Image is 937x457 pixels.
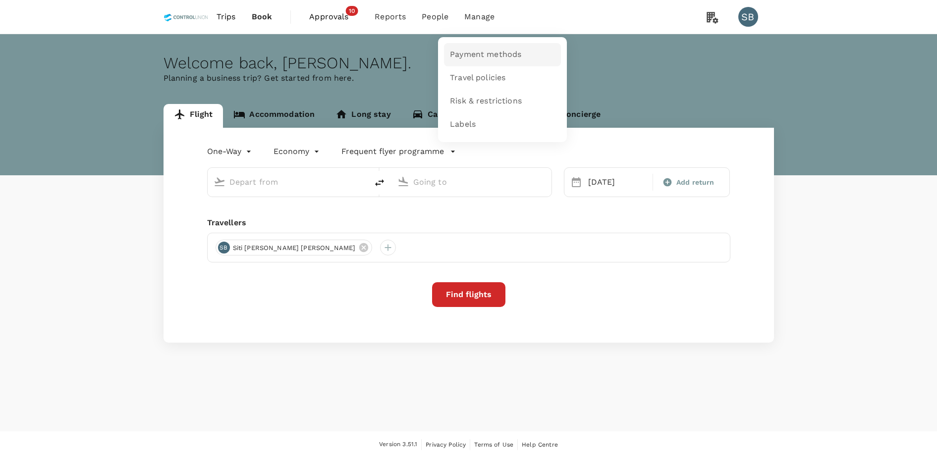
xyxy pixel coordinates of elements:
[444,43,561,66] a: Payment methods
[164,54,774,72] div: Welcome back , [PERSON_NAME] .
[535,104,611,128] a: Concierge
[368,171,391,195] button: delete
[450,72,505,84] span: Travel policies
[474,441,513,448] span: Terms of Use
[474,439,513,450] a: Terms of Use
[216,240,373,255] div: SBSiti [PERSON_NAME] [PERSON_NAME]
[346,6,358,16] span: 10
[545,181,547,183] button: Open
[227,243,362,253] span: Siti [PERSON_NAME] [PERSON_NAME]
[341,146,444,157] p: Frequent flyer programme
[444,66,561,90] a: Travel policies
[401,104,478,128] a: Car rental
[464,11,495,23] span: Manage
[223,104,325,128] a: Accommodation
[361,181,363,183] button: Open
[426,439,466,450] a: Privacy Policy
[217,11,236,23] span: Trips
[379,440,417,450] span: Version 3.51.1
[207,144,254,159] div: One-Way
[229,174,347,190] input: Depart from
[207,217,730,229] div: Travellers
[274,144,322,159] div: Economy
[309,11,359,23] span: Approvals
[252,11,273,23] span: Book
[164,6,209,28] img: Control Union Malaysia Sdn. Bhd.
[522,439,558,450] a: Help Centre
[676,177,715,188] span: Add return
[164,104,223,128] a: Flight
[422,11,448,23] span: People
[426,441,466,448] span: Privacy Policy
[444,90,561,113] a: Risk & restrictions
[413,174,531,190] input: Going to
[450,119,476,130] span: Labels
[738,7,758,27] div: SB
[450,49,521,60] span: Payment methods
[375,11,406,23] span: Reports
[325,104,401,128] a: Long stay
[522,441,558,448] span: Help Centre
[432,282,505,307] button: Find flights
[444,113,561,136] a: Labels
[218,242,230,254] div: SB
[164,72,774,84] p: Planning a business trip? Get started from here.
[584,172,651,192] div: [DATE]
[450,96,522,107] span: Risk & restrictions
[341,146,456,157] button: Frequent flyer programme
